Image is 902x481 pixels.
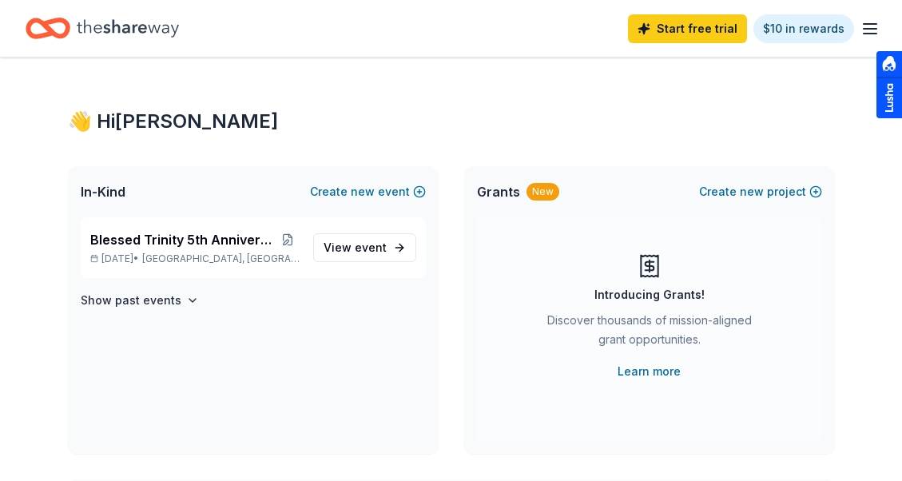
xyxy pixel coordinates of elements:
button: Show past events [81,291,199,310]
div: New [526,183,559,201]
div: 👋 Hi [PERSON_NAME] [68,109,835,134]
a: $10 in rewards [753,14,854,43]
span: new [351,182,375,201]
p: [DATE] • [90,252,300,265]
span: View [324,238,387,257]
div: Discover thousands of mission-aligned grant opportunities. [541,311,758,356]
button: Createnewproject [699,182,822,201]
div: Introducing Grants! [594,285,705,304]
span: [GEOGRAPHIC_DATA], [GEOGRAPHIC_DATA] [142,252,300,265]
a: Home [26,10,179,47]
span: Blessed Trinity 5th Anniversary Bingo [90,230,276,249]
span: Grants [477,182,520,201]
a: Start free trial [628,14,747,43]
button: Createnewevent [310,182,426,201]
span: In-Kind [81,182,125,201]
a: View event [313,233,416,262]
span: event [355,240,387,254]
a: Learn more [618,362,681,381]
span: new [740,182,764,201]
h4: Show past events [81,291,181,310]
